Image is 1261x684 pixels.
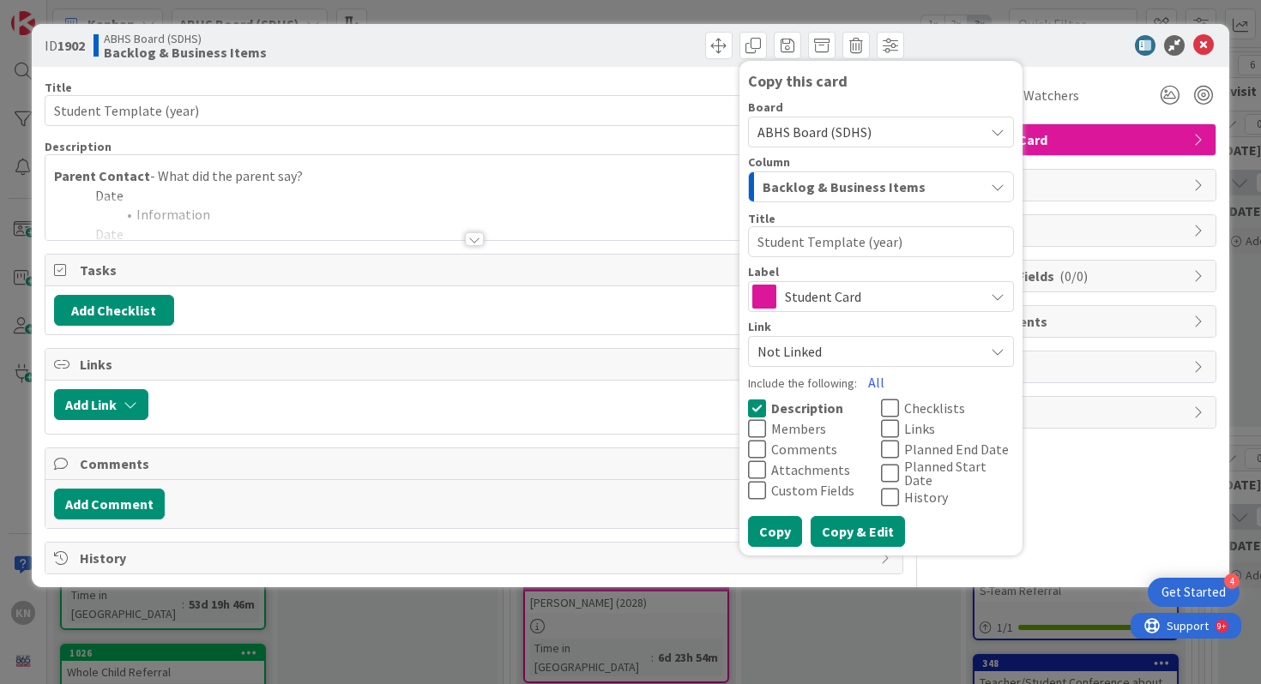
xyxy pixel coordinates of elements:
[881,487,1014,507] button: History
[771,422,826,435] span: Members
[748,439,881,459] button: Comments
[748,398,881,418] button: Description
[1224,573,1240,589] div: 4
[881,418,1014,439] button: Links
[881,439,1014,459] button: Planned End Date
[965,266,1185,286] span: Custom Fields
[965,220,1185,241] span: Block
[857,367,896,398] button: All
[748,418,881,439] button: Members
[965,311,1185,332] span: Attachments
[757,123,872,141] span: ABHS Board (SDHS)
[45,35,85,56] span: ID
[87,7,95,21] div: 9+
[54,167,150,184] strong: Parent Contact
[54,489,165,519] button: Add Comment
[748,480,881,501] button: Custom Fields
[748,459,881,480] button: Attachments
[748,266,779,278] span: Label
[104,45,267,59] b: Backlog & Business Items
[1161,584,1226,601] div: Get Started
[36,3,78,23] span: Support
[57,37,85,54] b: 1902
[54,186,895,206] p: Date
[748,211,775,226] label: Title
[54,166,895,186] p: - What did the parent say?
[785,285,975,309] span: Student Card
[904,490,948,504] span: History
[881,459,1014,487] button: Planned Start Date
[748,516,802,547] button: Copy
[904,401,965,415] span: Checklists
[54,295,174,326] button: Add Checklist
[45,80,72,95] label: Title
[811,516,905,547] button: Copy & Edit
[757,339,975,363] span: Not Linked
[965,357,1185,377] span: Mirrors
[965,129,1185,150] span: Student Card
[965,402,1185,423] span: Metrics
[80,453,872,474] span: Comments
[763,176,926,198] span: Backlog & Business Items
[771,401,843,415] span: Description
[771,483,854,497] span: Custom Fields
[748,69,1014,93] div: Copy this card
[45,139,112,154] span: Description
[904,459,1014,487] span: Planned Start Date
[80,354,872,375] span: Links
[904,422,935,435] span: Links
[748,101,783,113] span: Board
[904,442,1009,456] span: Planned End Date
[80,260,872,280] span: Tasks
[1148,578,1240,607] div: Open Get Started checklist, remaining modules: 4
[881,398,1014,418] button: Checklists
[748,156,790,168] span: Column
[771,463,850,477] span: Attachments
[748,171,1014,202] button: Backlog & Business Items
[80,548,872,568] span: History
[748,375,857,393] label: Include the following:
[1023,85,1079,105] span: Watchers
[748,226,1014,257] textarea: Student Template (year)
[1059,267,1088,285] span: ( 0/0 )
[45,95,904,126] input: type card name here...
[748,321,771,333] span: Link
[54,389,148,420] button: Add Link
[104,32,267,45] span: ABHS Board (SDHS)
[965,175,1185,195] span: Dates
[771,442,837,456] span: Comments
